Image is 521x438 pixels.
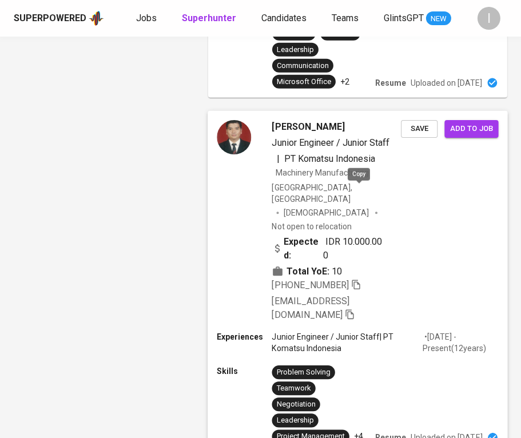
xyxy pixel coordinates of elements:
[217,120,251,154] img: 49c2eac0b12d83635188cf4d8d46f2ee.jpg
[182,13,236,23] b: Superhunter
[277,45,314,55] div: Leadership
[277,367,331,378] div: Problem Solving
[332,265,342,278] span: 10
[217,331,272,343] p: Experiences
[287,265,329,278] b: Total YoE:
[14,10,104,27] a: Superpoweredapp logo
[277,152,280,166] span: |
[332,11,361,26] a: Teams
[261,11,309,26] a: Candidates
[14,12,86,25] div: Superpowered
[272,182,401,205] div: [GEOGRAPHIC_DATA], [GEOGRAPHIC_DATA]
[384,11,451,26] a: GlintsGPT NEW
[217,365,272,377] p: Skills
[272,235,383,262] div: IDR 10.000.000
[375,77,406,89] p: Resume
[182,11,238,26] a: Superhunter
[284,235,323,262] b: Expected:
[272,280,349,290] span: [PHONE_NUMBER]
[277,399,316,410] div: Negotiation
[272,221,352,233] p: Not open to relocation
[272,296,349,320] span: [EMAIL_ADDRESS][DOMAIN_NAME]
[332,13,359,23] span: Teams
[277,415,314,426] div: Leadership
[284,207,371,218] span: [DEMOGRAPHIC_DATA]
[89,10,104,27] img: app logo
[401,120,438,138] button: Save
[277,61,329,71] div: Communication
[478,7,500,30] div: I
[450,122,492,136] span: Add to job
[272,331,423,354] p: Junior Engineer / Junior Staff | PT Komatsu Indonesia
[277,383,311,394] div: Teamwork
[426,13,451,25] span: NEW
[276,168,369,177] span: Machinery Manufacturing
[384,13,424,23] span: GlintsGPT
[261,13,307,23] span: Candidates
[277,77,331,87] div: Microsoft Office
[407,122,432,136] span: Save
[136,13,157,23] span: Jobs
[284,153,375,164] span: PT Komatsu Indonesia
[340,76,349,87] p: +2
[423,331,499,354] p: • [DATE] - Present ( 12 years )
[136,11,159,26] a: Jobs
[411,77,482,89] p: Uploaded on [DATE]
[272,137,390,148] span: Junior Engineer / Junior Staff
[272,120,345,134] span: [PERSON_NAME]
[444,120,498,138] button: Add to job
